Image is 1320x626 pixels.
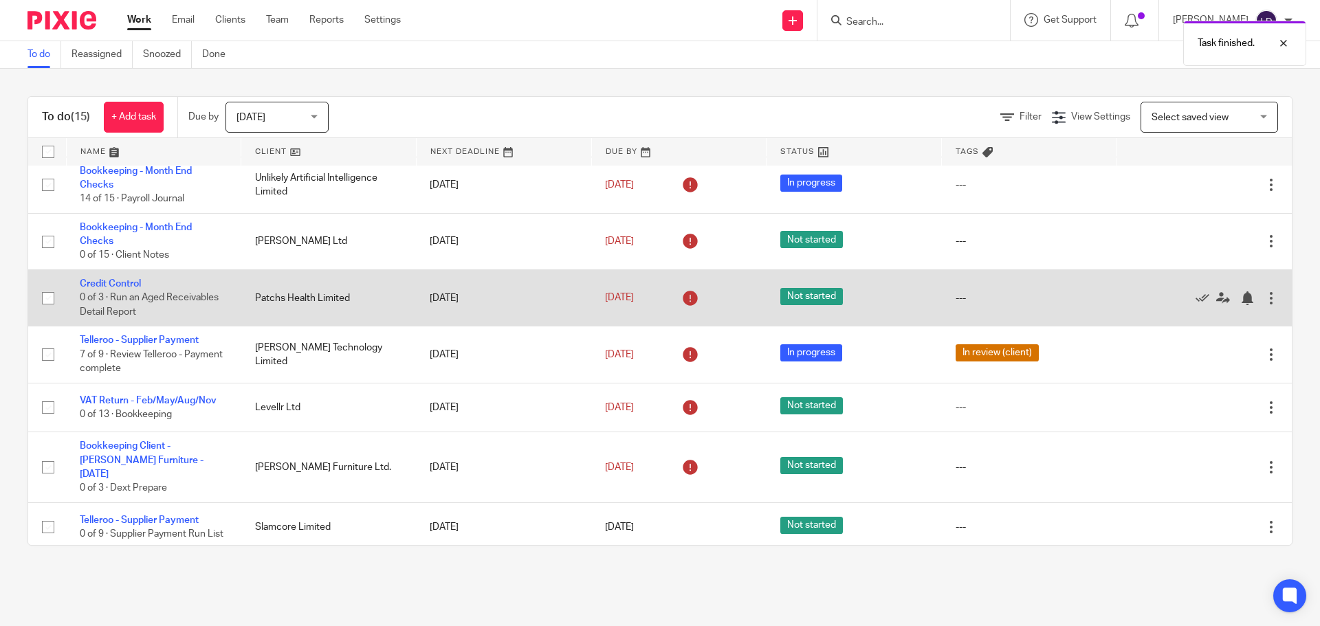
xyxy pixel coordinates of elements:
[241,213,417,269] td: [PERSON_NAME] Ltd
[71,41,133,68] a: Reassigned
[27,11,96,30] img: Pixie
[416,383,591,432] td: [DATE]
[71,111,90,122] span: (15)
[80,410,172,419] span: 0 of 13 · Bookkeeping
[956,460,1103,474] div: ---
[956,520,1103,534] div: ---
[80,194,184,203] span: 14 of 15 · Payroll Journal
[780,344,842,361] span: In progress
[80,529,223,539] span: 0 of 9 · Supplier Payment Run List
[42,110,90,124] h1: To do
[780,457,843,474] span: Not started
[605,180,634,190] span: [DATE]
[1196,291,1216,304] a: Mark as done
[780,288,843,305] span: Not started
[80,484,167,493] span: 0 of 3 · Dext Prepare
[605,522,634,532] span: [DATE]
[416,326,591,383] td: [DATE]
[188,110,219,124] p: Due by
[605,403,634,412] span: [DATE]
[780,231,843,248] span: Not started
[956,148,979,155] span: Tags
[956,344,1039,361] span: In review (client)
[780,517,843,534] span: Not started
[956,234,1103,248] div: ---
[80,335,199,345] a: Telleroo - Supplier Payment
[241,157,417,213] td: Unlikely Artificial Intelligence Limited
[605,236,634,246] span: [DATE]
[80,441,203,479] a: Bookkeeping Client - [PERSON_NAME] Furniture - [DATE]
[80,166,192,190] a: Bookkeeping - Month End Checks
[241,326,417,383] td: [PERSON_NAME] Technology Limited
[605,462,634,472] span: [DATE]
[143,41,192,68] a: Snoozed
[241,383,417,432] td: Levellr Ltd
[202,41,236,68] a: Done
[1255,10,1277,32] img: svg%3E
[605,350,634,359] span: [DATE]
[780,397,843,414] span: Not started
[127,13,151,27] a: Work
[80,293,219,317] span: 0 of 3 · Run an Aged Receivables Detail Report
[80,279,141,289] a: Credit Control
[236,113,265,122] span: [DATE]
[956,291,1103,305] div: ---
[80,251,169,260] span: 0 of 15 · Client Notes
[416,157,591,213] td: [DATE]
[416,269,591,326] td: [DATE]
[416,502,591,551] td: [DATE]
[956,178,1103,192] div: ---
[416,432,591,503] td: [DATE]
[266,13,289,27] a: Team
[241,502,417,551] td: Slamcore Limited
[364,13,401,27] a: Settings
[172,13,195,27] a: Email
[780,175,842,192] span: In progress
[416,213,591,269] td: [DATE]
[1020,112,1042,122] span: Filter
[1071,112,1130,122] span: View Settings
[215,13,245,27] a: Clients
[80,396,217,405] a: VAT Return - Feb/May/Aug/Nov
[1152,113,1229,122] span: Select saved view
[241,269,417,326] td: Patchs Health Limited
[309,13,344,27] a: Reports
[27,41,61,68] a: To do
[956,401,1103,414] div: ---
[80,350,223,374] span: 7 of 9 · Review Telleroo - Payment complete
[1198,36,1255,50] p: Task finished.
[104,102,164,133] a: + Add task
[605,293,634,302] span: [DATE]
[241,432,417,503] td: [PERSON_NAME] Furniture Ltd.
[80,223,192,246] a: Bookkeeping - Month End Checks
[80,515,199,525] a: Telleroo - Supplier Payment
